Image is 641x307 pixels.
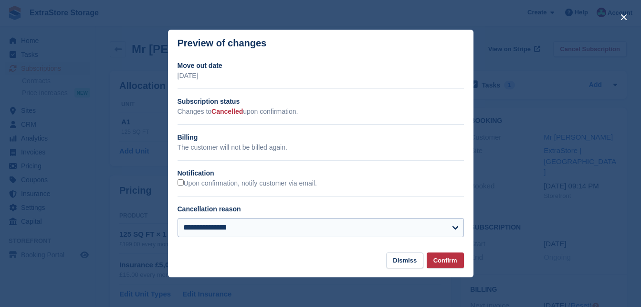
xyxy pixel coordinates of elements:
label: Upon confirmation, notify customer via email. [178,179,317,188]
h2: Subscription status [178,97,464,107]
h2: Notification [178,168,464,178]
label: Cancellation reason [178,205,241,213]
p: Preview of changes [178,38,267,49]
button: Confirm [427,252,464,268]
button: Dismiss [386,252,423,268]
span: Cancelled [211,108,243,115]
p: [DATE] [178,71,464,81]
p: The customer will not be billed again. [178,143,464,153]
button: close [616,10,631,25]
p: Changes to upon confirmation. [178,107,464,117]
h2: Move out date [178,61,464,71]
h2: Billing [178,132,464,143]
input: Upon confirmation, notify customer via email. [178,179,184,186]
